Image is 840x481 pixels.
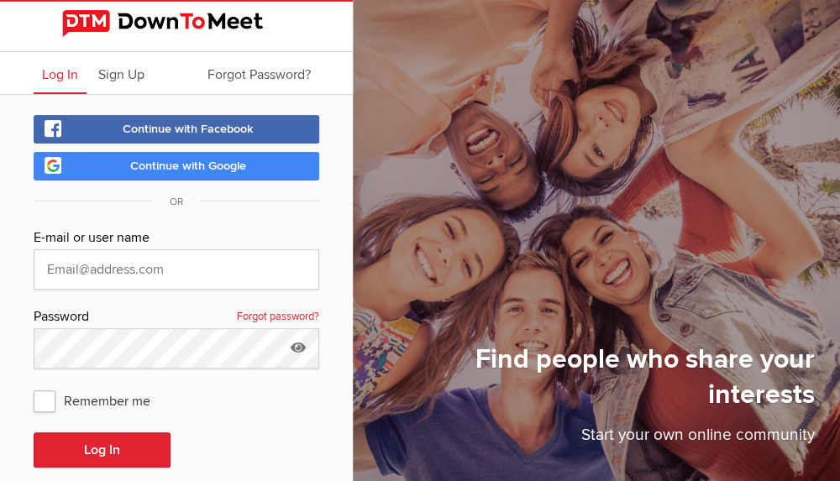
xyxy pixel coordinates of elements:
a: Continue with Google [34,152,319,180]
span: Sign Up [98,66,144,83]
div: Password [34,306,319,328]
span: OR [153,196,200,208]
span: Log In [42,66,78,83]
a: Continue with Facebook [34,115,319,144]
a: Log In [34,52,87,94]
span: Remember me [34,385,167,416]
p: Start your own online community [420,423,815,456]
a: Sign Up [90,52,153,94]
div: E-mail or user name [34,227,319,249]
button: Log In [34,432,171,468]
span: Continue with Facebook [123,122,254,136]
span: Forgot Password? [207,66,311,83]
h1: Find people who share your interests [420,342,815,423]
a: Forgot Password? [199,52,319,94]
a: Forgot password? [237,306,319,328]
input: Email@address.com [34,249,319,290]
span: Continue with Google [130,159,246,173]
img: DownToMeet [62,10,291,37]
